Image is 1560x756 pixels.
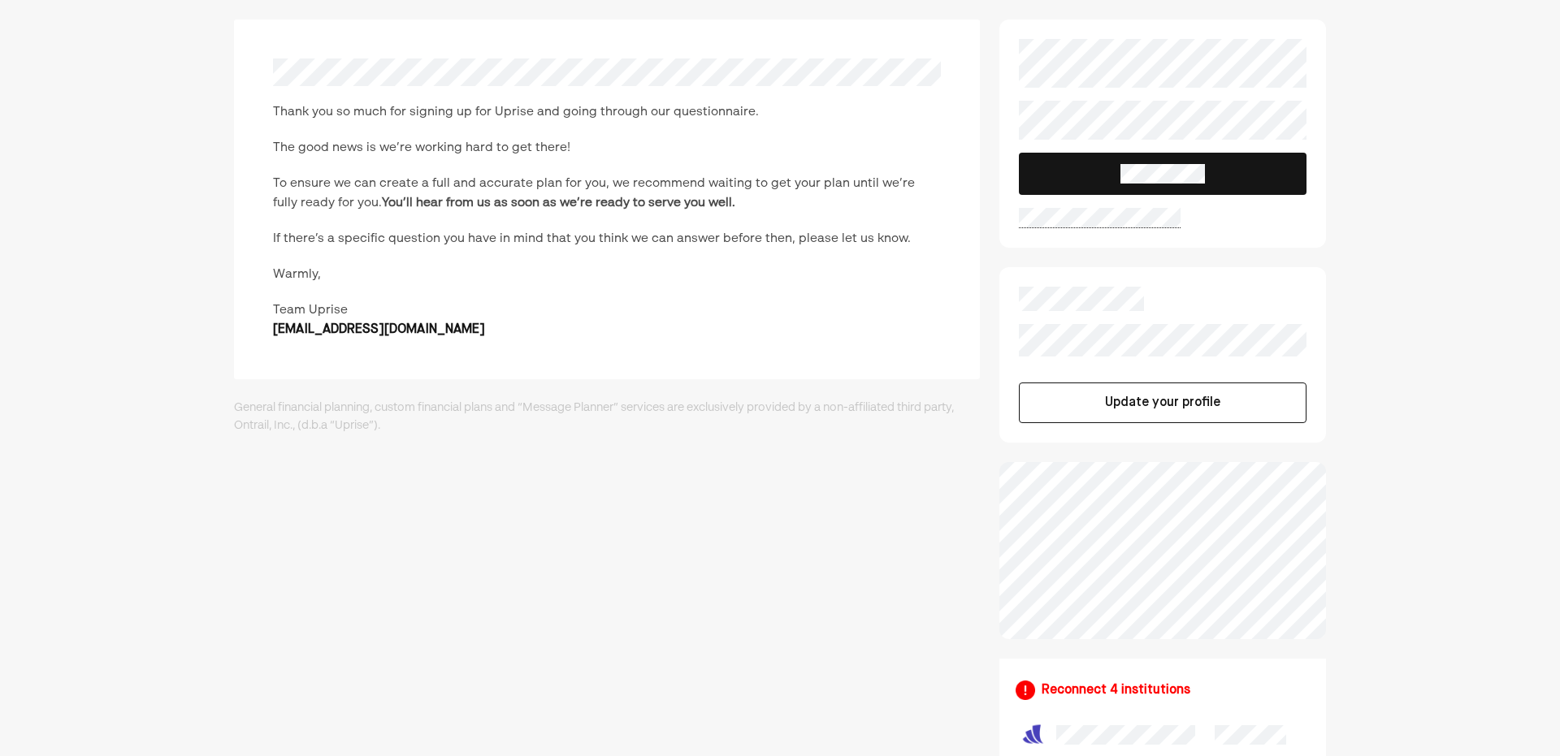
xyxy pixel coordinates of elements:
div: The good news is we’re working hard to get there! [273,138,941,158]
div: Warmly, [273,265,941,284]
div: If there’s a specific question you have in mind that you think we can answer before then, please ... [273,229,941,248]
div: General financial planning, custom financial plans and “Message Planner” services are exclusively... [234,399,980,435]
div: Thank you so much for signing up for Uprise and going through our questionnaire. [273,102,941,122]
div: Team Uprise [273,300,941,320]
b: You’ll hear from us as soon as we’re ready to serve you well. [382,197,735,209]
div: Reconnect 4 institutions [1042,680,1190,700]
div: To ensure we can create a full and accurate plan for you, we recommend waiting to get your plan u... [273,174,941,213]
div: [EMAIL_ADDRESS][DOMAIN_NAME] [273,320,485,339]
button: Update your profile [1019,382,1306,423]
